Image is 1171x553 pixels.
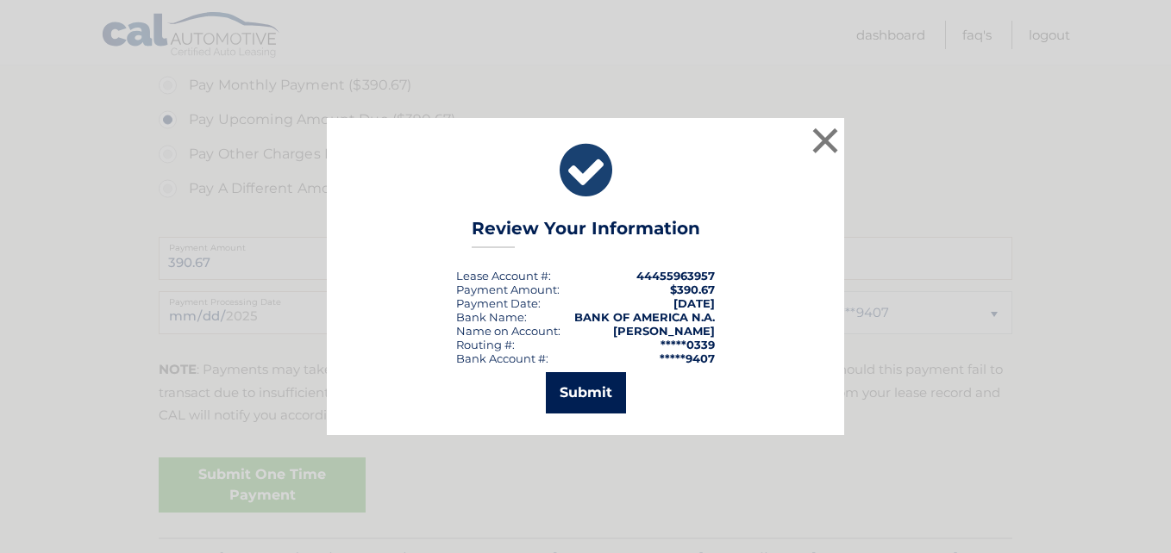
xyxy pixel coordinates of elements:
[574,310,715,324] strong: BANK OF AMERICA N.A.
[456,324,560,338] div: Name on Account:
[636,269,715,283] strong: 44455963957
[456,296,541,310] div: :
[673,296,715,310] span: [DATE]
[456,310,527,324] div: Bank Name:
[456,269,551,283] div: Lease Account #:
[808,123,842,158] button: ×
[546,372,626,413] button: Submit
[456,296,538,310] span: Payment Date
[456,351,548,365] div: Bank Account #:
[670,283,715,296] span: $390.67
[456,283,560,296] div: Payment Amount:
[472,218,700,248] h3: Review Your Information
[613,324,715,338] strong: [PERSON_NAME]
[456,338,515,351] div: Routing #:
